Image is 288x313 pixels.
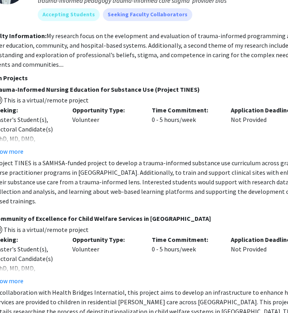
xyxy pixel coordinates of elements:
span: This is a virtual/remote project [3,96,89,104]
p: Opportunity Type: [72,105,140,115]
span: This is a virtual/remote project [3,226,89,234]
div: 0 - 5 hours/week [146,105,225,156]
mat-chip: Seeking Faculty Collaborators [103,8,192,21]
mat-chip: Accepting Students [38,8,100,21]
div: Volunteer [66,235,146,286]
p: Time Commitment: [152,105,219,115]
p: Opportunity Type: [72,235,140,244]
p: Time Commitment: [152,235,219,244]
iframe: Chat [6,277,34,307]
div: 0 - 5 hours/week [146,235,225,286]
div: Volunteer [66,105,146,156]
